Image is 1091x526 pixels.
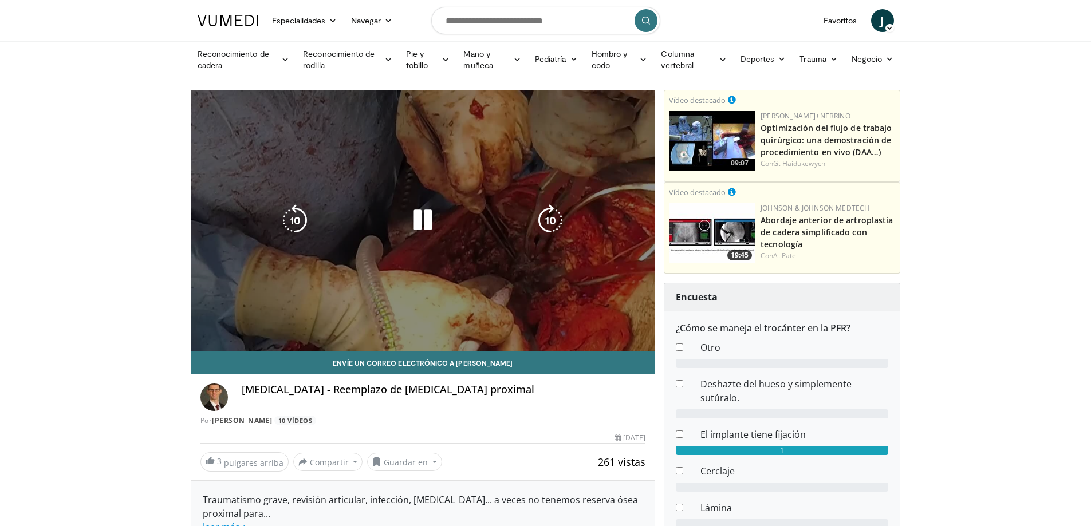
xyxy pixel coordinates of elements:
[734,48,793,70] a: Deportes
[852,54,883,64] font: Negocio
[669,111,755,171] img: bcfc90b5-8c69-4b20-afee-af4c0acaf118.150x105_q85_crop-smart_upscale.jpg
[242,382,534,396] font: [MEDICAL_DATA] - Reemplazo de [MEDICAL_DATA] proximal
[700,428,806,441] font: El implante tiene fijación
[761,111,850,121] a: [PERSON_NAME]+Nebrino
[200,383,228,411] img: Avatar
[217,456,222,466] font: 3
[203,493,638,520] font: Traumatismo grave, revisión articular, infección, [MEDICAL_DATA]... a veces no tenemos reserva ós...
[780,445,784,455] font: 1
[278,416,313,425] font: 10 vídeos
[274,416,316,425] a: 10 vídeos
[463,49,493,70] font: Mano y muñeca
[293,453,363,471] button: Compartir
[351,15,381,25] font: Navegar
[700,341,720,354] font: Otro
[669,95,726,105] font: Vídeo destacado
[272,15,326,25] font: Especialidades
[731,250,749,260] font: 19:45
[191,90,655,351] video-js: Video Player
[384,457,428,468] font: Guardar en
[773,251,798,260] a: A. Patel
[676,322,850,334] font: ¿Cómo se maneja el trocánter en la PFR?
[817,9,864,32] a: Favoritos
[399,48,457,71] a: Pie y tobillo
[456,48,527,71] a: Mano y muñeca
[296,48,399,71] a: Reconocimiento de rodilla
[431,7,660,34] input: Buscar temas, intervenciones
[303,49,375,70] font: Reconocimiento de rodilla
[528,48,585,70] a: Pediatría
[799,54,826,64] font: Trauma
[761,122,892,157] a: Optimización del flujo de trabajo quirúrgico: una demostración de procedimiento en vivo (DAA…)
[654,48,733,71] a: Columna vertebral
[344,9,400,32] a: Navegar
[200,416,212,425] font: Por
[700,465,735,477] font: Cerclaje
[198,49,269,70] font: Reconocimiento de cadera
[731,158,749,168] font: 09:07
[845,48,901,70] a: Negocio
[793,48,845,70] a: Trauma
[406,49,428,70] font: Pie y tobillo
[224,457,283,468] font: pulgares arriba
[265,9,344,32] a: Especialidades
[700,378,852,404] font: Deshazte del hueso y simplemente sutúralo.
[880,12,884,29] font: J
[535,54,566,64] font: Pediatría
[367,453,442,471] button: Guardar en
[669,187,726,197] font: Vídeo destacado
[871,9,894,32] a: J
[700,501,732,514] font: Lámina
[824,15,857,25] font: Favoritos
[773,159,825,168] a: G. Haidukewych
[761,215,893,250] a: Abordaje anterior de artroplastia de cadera simplificado con tecnología
[741,54,775,64] font: Deportes
[761,159,773,168] font: Con
[191,48,297,71] a: Reconocimiento de cadera
[200,452,289,472] a: 3 pulgares arriba
[263,507,270,520] font: ...
[661,49,694,70] font: Columna vertebral
[623,433,645,442] font: [DATE]
[198,15,258,26] img: Logotipo de VuMedi
[212,416,273,425] a: [PERSON_NAME]
[676,291,718,303] font: Encuesta
[669,111,755,171] a: 09:07
[191,351,655,374] a: Envíe un correo electrónico a [PERSON_NAME]
[761,203,869,213] a: Johnson & Johnson MedTech
[592,49,628,70] font: Hombro y codo
[333,359,513,367] font: Envíe un correo electrónico a [PERSON_NAME]
[761,251,773,260] font: Con
[310,457,349,468] font: Compartir
[585,48,655,71] a: Hombro y codo
[669,203,755,263] img: 06bb1c17-1231-4454-8f12-6191b0b3b81a.150x105_q85_crop-smart_upscale.jpg
[669,203,755,263] a: 19:45
[598,455,645,469] font: 261 vistas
